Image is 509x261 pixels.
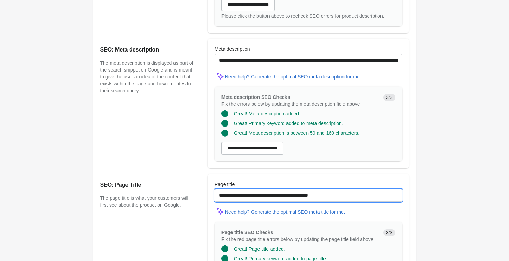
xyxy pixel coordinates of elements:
h2: SEO: Meta description [100,46,194,54]
p: The page title is what your customers will first see about the product on Google. [100,195,194,208]
span: Great! Meta description is between 50 and 160 characters. [234,130,359,136]
button: Need help? Generate the optimal SEO meta description for me. [222,71,364,83]
button: Need help? Generate the optimal SEO meta title for me. [222,206,348,218]
img: MagicMinor-0c7ff6cd6e0e39933513fd390ee66b6c2ef63129d1617a7e6fa9320d2ce6cec8.svg [215,71,225,81]
label: Meta description [215,46,250,53]
p: The meta description is displayed as part of the search snippet on Google and is meant to give th... [100,59,194,94]
div: Please click the button above to recheck SEO errors for product description. [221,12,395,19]
div: Need help? Generate the optimal SEO meta description for me. [225,74,361,80]
p: Fix the red page title errors below by updating the page title field above [221,236,378,243]
span: Great! Primary keyword added to meta description. [234,121,343,126]
span: Page title SEO Checks [221,230,273,235]
span: Meta description SEO Checks [221,94,290,100]
h2: SEO: Page Title [100,181,194,189]
img: MagicMinor-0c7ff6cd6e0e39933513fd390ee66b6c2ef63129d1617a7e6fa9320d2ce6cec8.svg [215,206,225,216]
div: Need help? Generate the optimal SEO meta title for me. [225,209,345,215]
label: Page title [215,181,235,188]
span: 3/3 [383,94,395,101]
span: 3/3 [383,229,395,236]
p: Fix the errors below by updating the meta description field above [221,101,378,108]
span: Great! Page title added. [234,246,285,252]
span: Great! Meta description added. [234,111,300,116]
